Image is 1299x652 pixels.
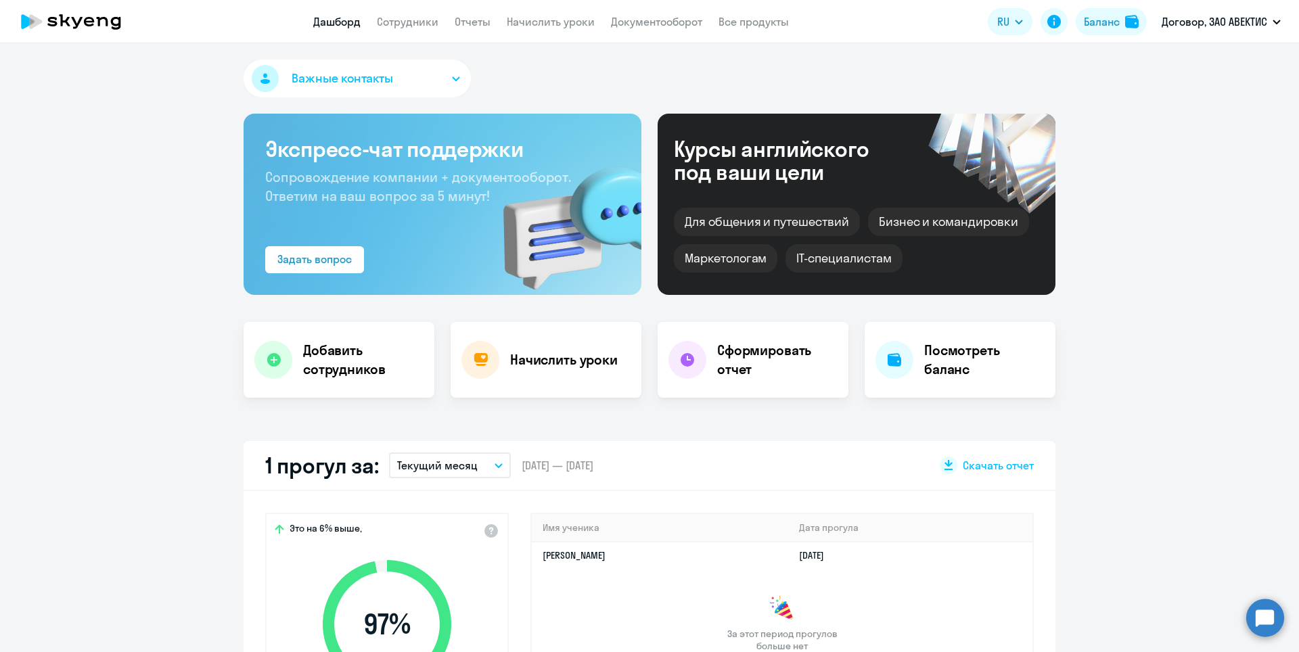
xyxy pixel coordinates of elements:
p: Договор, ЗАО АВЕКТИС [1162,14,1267,30]
a: Документооборот [611,15,702,28]
span: Скачать отчет [963,458,1034,473]
img: congrats [769,595,796,622]
img: balance [1125,15,1139,28]
span: Это на 6% выше, [290,522,362,538]
h2: 1 прогул за: [265,452,378,479]
img: bg-img [484,143,641,295]
span: RU [997,14,1009,30]
span: За этот период прогулов больше нет [725,628,839,652]
span: Сопровождение компании + документооборот. Ответим на ваш вопрос за 5 минут! [265,168,571,204]
a: Все продукты [719,15,789,28]
button: Задать вопрос [265,246,364,273]
div: Бизнес и командировки [868,208,1029,236]
div: Задать вопрос [277,251,352,267]
a: [PERSON_NAME] [543,549,606,561]
div: IT-специалистам [785,244,902,273]
p: Текущий месяц [397,457,478,473]
span: 97 % [309,608,465,641]
div: Курсы английского под ваши цели [674,137,905,183]
button: Балансbalance [1076,8,1147,35]
div: Маркетологам [674,244,777,273]
span: [DATE] — [DATE] [522,458,593,473]
h4: Сформировать отчет [717,341,838,379]
h3: Экспресс-чат поддержки [265,135,620,162]
button: Важные контакты [244,60,471,97]
h4: Добавить сотрудников [303,341,424,379]
button: Текущий месяц [389,452,511,478]
button: Договор, ЗАО АВЕКТИС [1155,5,1287,38]
span: Важные контакты [292,70,393,87]
div: Для общения и путешествий [674,208,860,236]
a: Начислить уроки [507,15,595,28]
a: Дашборд [313,15,361,28]
a: [DATE] [799,549,835,561]
th: Дата прогула [788,514,1032,542]
h4: Начислить уроки [510,350,618,369]
a: Отчеты [455,15,491,28]
th: Имя ученика [532,514,788,542]
button: RU [988,8,1032,35]
div: Баланс [1084,14,1120,30]
h4: Посмотреть баланс [924,341,1045,379]
a: Сотрудники [377,15,438,28]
